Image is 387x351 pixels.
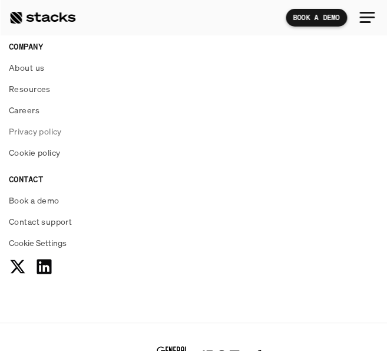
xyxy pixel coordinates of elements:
p: Contact support [9,215,72,228]
p: Privacy policy [9,125,62,137]
a: BOOK A DEMO [286,9,347,27]
p: About us [9,61,44,74]
span: Cookie Settings [9,237,67,249]
p: Careers [9,104,39,116]
a: Privacy policy [9,125,378,137]
p: CONTACT [9,173,362,185]
a: Book a demo [9,194,378,206]
p: Resources [9,83,51,95]
a: Cookie policy [9,146,378,159]
p: Cookie policy [9,146,60,159]
button: Cookie Trigger [9,237,67,249]
p: COMPANY [9,40,362,53]
a: Resources [9,83,378,95]
p: BOOK A DEMO [293,14,340,22]
p: Book a demo [9,194,59,206]
a: Careers [9,104,378,116]
a: Contact support [9,215,378,228]
a: About us [9,61,378,74]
